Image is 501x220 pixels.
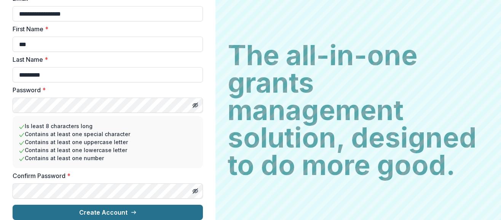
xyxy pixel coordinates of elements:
label: Password [13,85,198,95]
li: Contains at least one lowercase letter [19,146,197,154]
li: Contains at least one uppercase letter [19,138,197,146]
li: Contains at least one special character [19,130,197,138]
label: First Name [13,24,198,34]
label: Last Name [13,55,198,64]
button: Toggle password visibility [189,185,201,197]
button: Toggle password visibility [189,99,201,111]
button: Create Account [13,205,203,220]
li: Is least 8 characters long [19,122,197,130]
li: Contains at least one number [19,154,197,162]
label: Confirm Password [13,171,198,180]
